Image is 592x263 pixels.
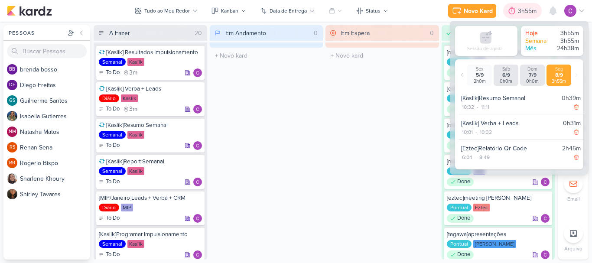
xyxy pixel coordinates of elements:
[447,250,474,259] div: Done
[129,106,137,112] span: 3m
[525,29,551,37] div: Hoje
[461,144,559,153] div: [Eztec]Relatório Qr Code
[211,49,322,62] input: + Novo kard
[127,240,144,248] div: Kaslik
[9,83,15,88] p: DF
[99,204,119,211] div: Diário
[7,95,17,106] div: Guilherme Santos
[548,72,569,78] div: 8/9
[447,158,550,166] div: [mip]carrossel cobertura martim e aura
[193,105,202,114] img: Carlos Lima
[461,103,475,111] div: 10:32
[447,58,472,66] div: Pontual
[193,68,202,77] img: Carlos Lima
[327,49,437,62] input: + Novo kard
[541,250,550,259] img: Carlos Lima
[7,142,17,153] div: Renan Sena
[99,121,202,129] div: [Kaslik]Resumo Semanal
[553,29,579,37] div: 3h55m
[464,6,493,16] div: Novo Kard
[106,214,120,223] p: To Do
[99,240,126,248] div: Semanal
[193,178,202,186] div: Responsável: Carlos Lima
[20,127,90,136] div: N a t a s h a M a t o s
[541,178,550,186] img: Carlos Lima
[541,250,550,259] div: Responsável: Carlos Lima
[522,78,543,84] div: 0h0m
[469,66,490,72] div: Sex
[522,72,543,78] div: 7/9
[447,204,472,211] div: Pontual
[99,68,120,77] div: To Do
[193,214,202,223] img: Carlos Lima
[480,103,490,111] div: 11:11
[548,78,569,84] div: 3h55m
[106,68,120,77] p: To Do
[7,80,17,90] div: Diego Freitas
[99,167,126,175] div: Semanal
[106,105,120,114] p: To Do
[447,105,474,114] div: Done
[447,121,550,129] div: [mip]enxoval cobertura sion
[457,214,470,223] p: Done
[99,214,120,223] div: To Do
[121,204,133,211] div: MIP
[99,141,120,150] div: To Do
[564,5,576,17] img: Carlos Lima
[123,68,137,77] div: último check-in há 3 meses
[447,141,474,150] div: Done
[341,29,370,38] div: Em Espera
[7,127,17,137] div: Natasha Matos
[20,65,90,74] div: b r e n d a b o s s o
[525,37,551,45] div: Semana
[518,6,539,16] div: 3h55m
[469,72,490,78] div: 5/9
[467,46,505,52] div: Sessão desligada...
[123,105,137,114] div: último check-in há 3 meses
[9,130,16,134] p: NM
[474,128,479,136] div: -
[447,131,472,139] div: Pontual
[448,4,496,18] button: Novo Kard
[225,29,266,38] div: Em Andamento
[99,105,120,114] div: To Do
[447,85,550,93] div: [eztec]campanha produto scs
[541,214,550,223] img: Carlos Lima
[193,250,202,259] div: Responsável: Carlos Lima
[447,68,474,77] div: Done
[9,161,15,166] p: RB
[495,78,517,84] div: 0h0m
[447,49,550,56] div: [mip/janeiro]ajuste de localização
[99,178,120,186] div: To Do
[478,153,491,161] div: 8:49
[193,141,202,150] div: Responsável: Carlos Lima
[548,66,569,72] div: Seg
[447,231,550,238] div: [tagawa]apresentações
[522,66,543,72] div: Dom
[106,141,120,150] p: To Do
[99,158,202,166] div: [Kaslik]Report Semanal
[457,178,470,186] p: Done
[7,29,66,37] div: Pessoas
[7,189,17,199] img: Shirley Tavares
[193,214,202,223] div: Responsável: Carlos Lima
[20,112,90,121] div: I s a b e l l a G u t i e r r e s
[461,128,474,136] div: 10:01
[562,94,581,103] div: 0h39m
[99,194,202,202] div: [MIP/Janeiro]Leads + Verba + CRM
[193,105,202,114] div: Responsável: Carlos Lima
[567,195,580,203] p: Email
[461,153,473,161] div: 6:04
[121,94,138,102] div: Kaslik
[447,167,472,175] div: Pontual
[562,144,581,153] div: 2h45m
[99,250,120,259] div: To Do
[99,58,126,66] div: Semanal
[475,103,480,111] div: -
[495,66,517,72] div: Sáb
[20,174,90,183] div: S h a r l e n e K h o u r y
[447,94,472,102] div: Pontual
[7,44,87,58] input: Buscar Pessoas
[193,250,202,259] img: Carlos Lima
[20,190,90,199] div: S h i r l e y T a v a r e s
